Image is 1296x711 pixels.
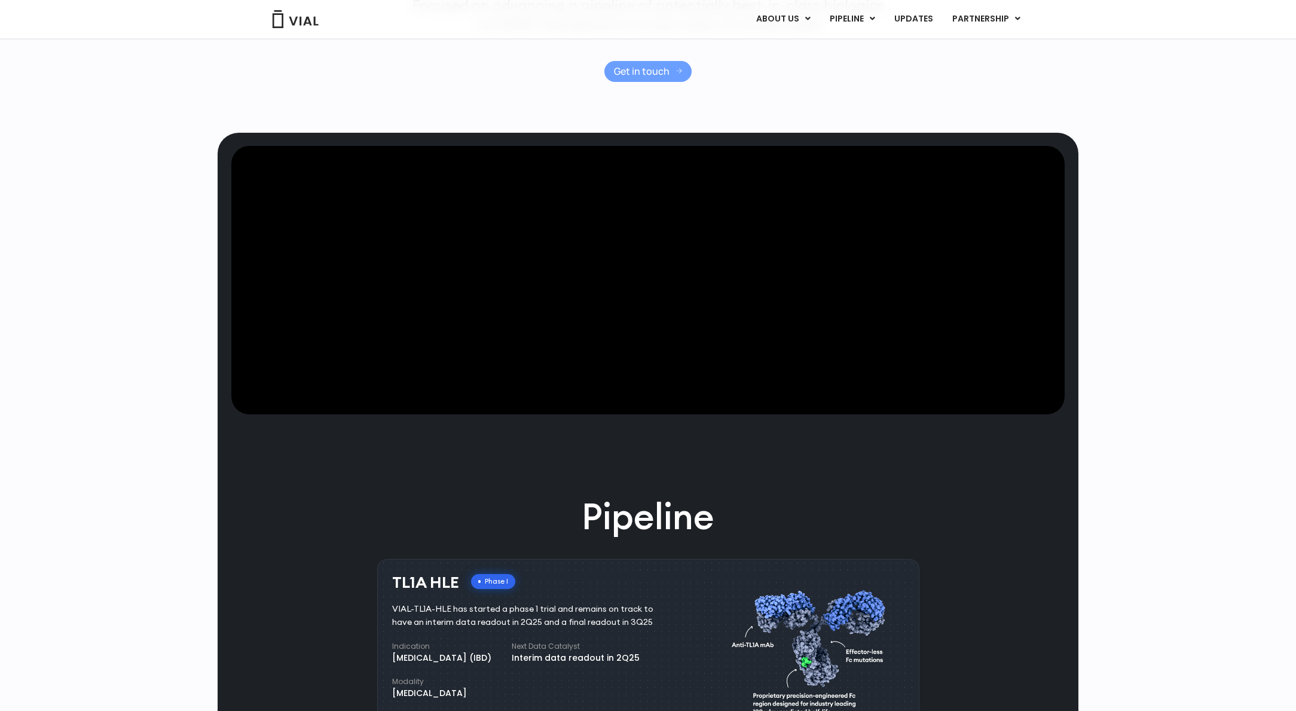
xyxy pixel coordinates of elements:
h2: Pipeline [582,492,714,541]
img: Vial Logo [271,10,319,28]
div: Interim data readout in 2Q25 [512,652,640,664]
h4: Indication [392,641,491,652]
h4: Modality [392,676,467,687]
h3: TL1A HLE [392,574,459,591]
a: UPDATES [885,9,942,29]
div: [MEDICAL_DATA] (IBD) [392,652,491,664]
a: PIPELINEMenu Toggle [820,9,884,29]
span: Get in touch [614,67,670,76]
a: PARTNERSHIPMenu Toggle [943,9,1030,29]
h4: Next Data Catalyst [512,641,640,652]
a: ABOUT USMenu Toggle [747,9,820,29]
div: [MEDICAL_DATA] [392,687,467,700]
div: VIAL-TL1A-HLE has started a phase 1 trial and remains on track to have an interim data readout in... [392,603,671,629]
a: Get in touch [604,61,692,82]
div: Phase I [471,574,515,589]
